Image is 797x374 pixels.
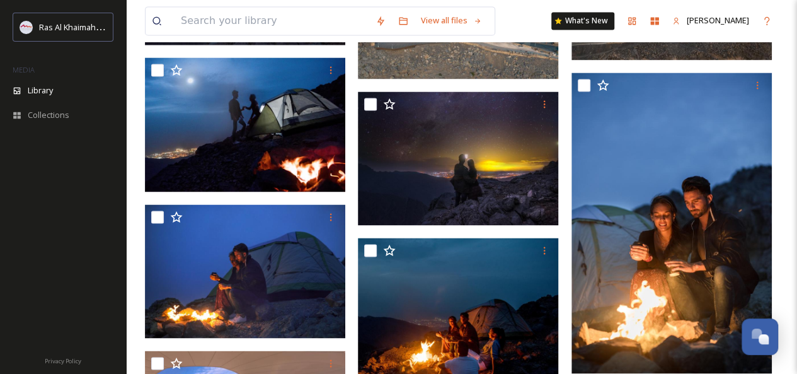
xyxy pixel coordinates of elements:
a: What's New [551,12,614,30]
button: Open Chat [742,318,778,355]
img: viewing deck.jpg [145,204,345,338]
img: viewing deck.jpg [358,91,558,225]
a: View all files [415,8,488,33]
img: viewing deck.jpg [571,73,772,373]
span: Privacy Policy [45,357,81,365]
span: Collections [28,109,69,121]
span: Ras Al Khaimah Tourism Development Authority [39,21,217,33]
span: MEDIA [13,65,35,74]
img: Logo_RAKTDA_RGB-01.png [20,21,33,33]
span: Library [28,85,53,96]
input: Search your library [175,7,369,35]
span: [PERSON_NAME] [687,15,749,26]
a: [PERSON_NAME] [666,8,755,33]
a: Privacy Policy [45,353,81,368]
img: viewing deck.jpg [145,57,345,191]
